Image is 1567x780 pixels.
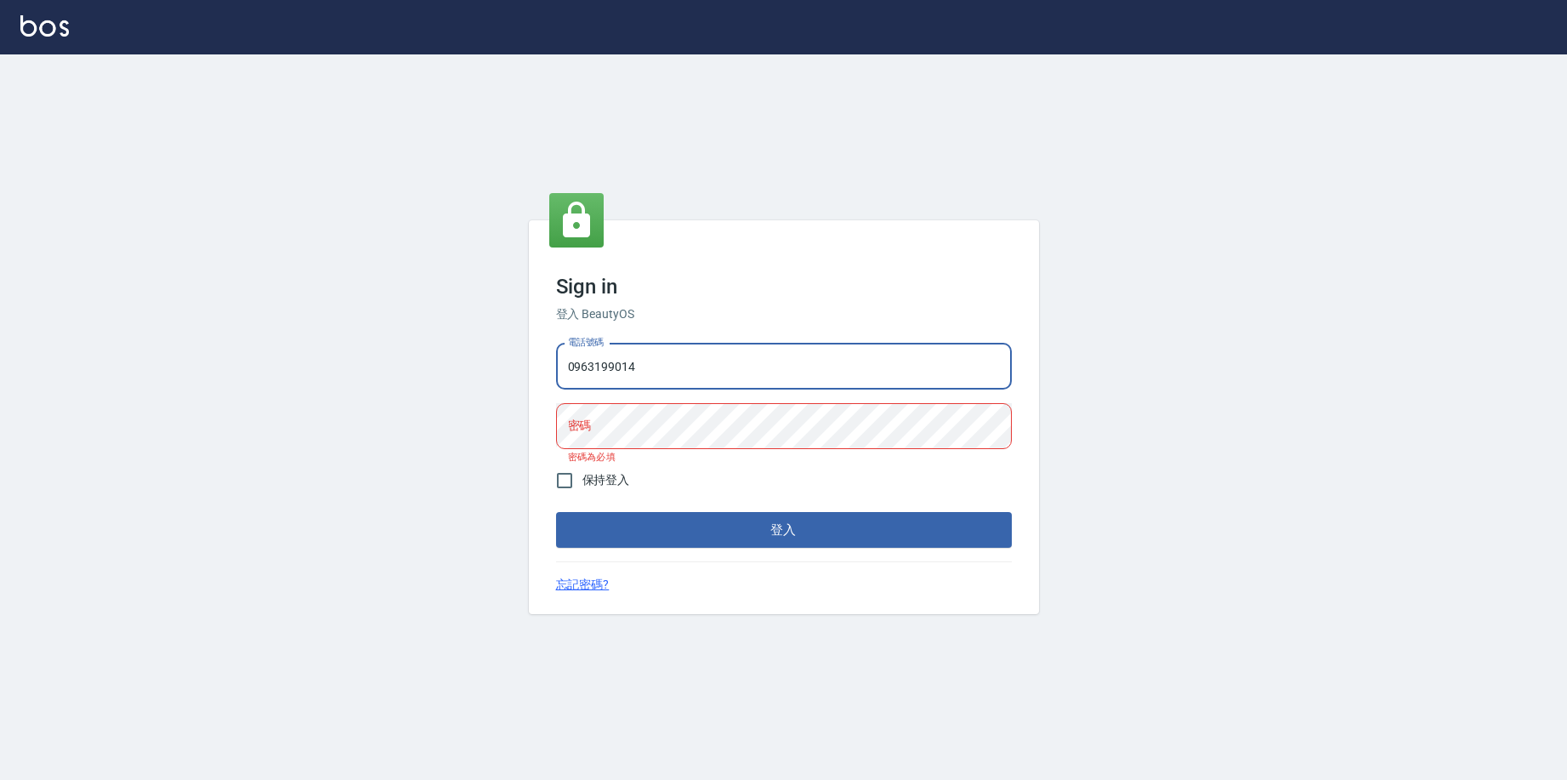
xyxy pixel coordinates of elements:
[556,512,1012,548] button: 登入
[568,336,604,349] label: 電話號碼
[556,275,1012,299] h3: Sign in
[20,15,69,37] img: Logo
[568,452,1000,463] p: 密碼為必填
[582,471,630,489] span: 保持登入
[556,576,610,594] a: 忘記密碼?
[556,305,1012,323] h6: 登入 BeautyOS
